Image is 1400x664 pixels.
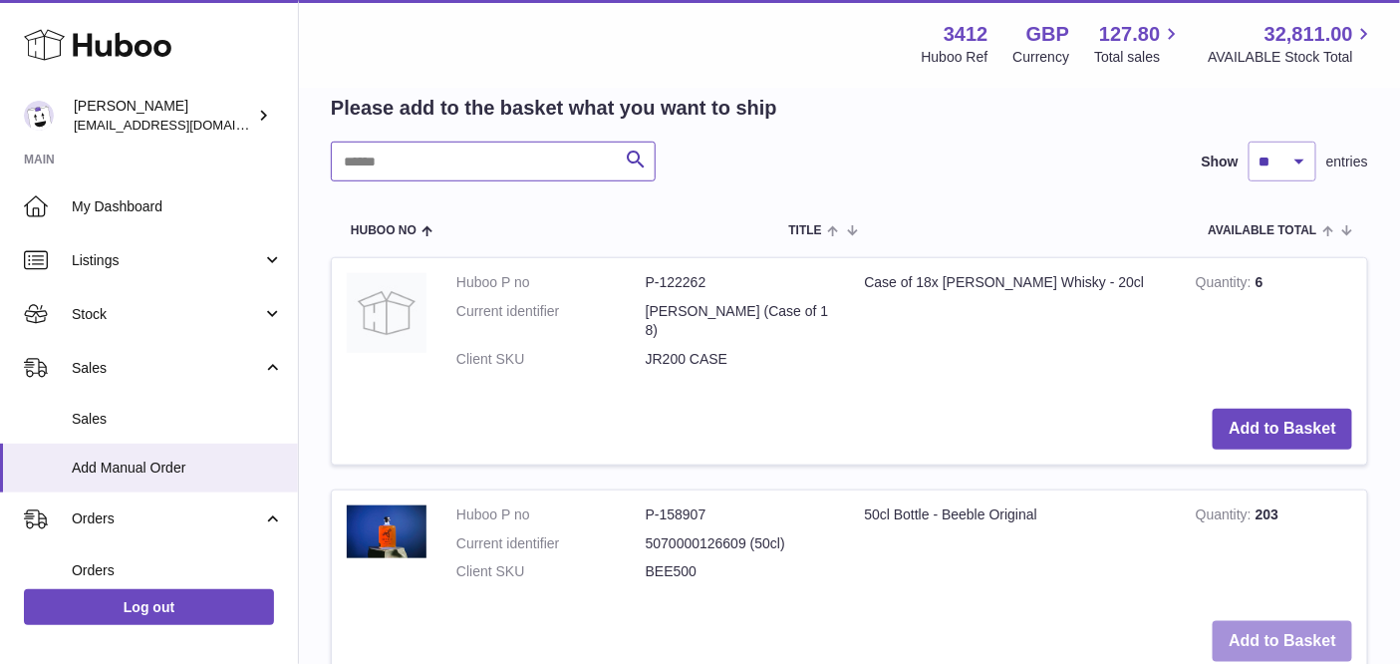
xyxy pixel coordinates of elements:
span: 127.80 [1099,21,1160,48]
h2: Please add to the basket what you want to ship [331,95,777,122]
td: 6 [1181,258,1367,394]
span: Sales [72,359,262,378]
strong: GBP [1026,21,1069,48]
strong: Quantity [1196,274,1256,295]
td: Case of 18x [PERSON_NAME] Whisky - 20cl [850,258,1181,394]
span: Orders [72,509,262,528]
dt: Huboo P no [456,273,646,292]
img: info@beeble.buzz [24,101,54,131]
span: AVAILABLE Stock Total [1208,48,1376,67]
dd: 5070000126609 (50cl) [646,534,835,553]
a: 32,811.00 AVAILABLE Stock Total [1208,21,1376,67]
label: Show [1202,153,1239,171]
span: AVAILABLE Total [1209,224,1317,237]
span: My Dashboard [72,197,283,216]
img: Case of 18x Jimmy Reed Whisky - 20cl [347,273,426,353]
dt: Huboo P no [456,505,646,524]
span: Stock [72,305,262,324]
dt: Client SKU [456,350,646,369]
div: Huboo Ref [922,48,988,67]
dd: [PERSON_NAME] (Case of 18) [646,302,835,340]
div: Currency [1013,48,1070,67]
dd: BEE500 [646,562,835,581]
span: 32,811.00 [1264,21,1353,48]
dt: Current identifier [456,534,646,553]
td: 203 [1181,491,1367,607]
span: [EMAIL_ADDRESS][DOMAIN_NAME] [74,117,293,133]
span: Add Manual Order [72,459,283,478]
dd: JR200 CASE [646,350,835,369]
div: [PERSON_NAME] [74,97,253,135]
span: Orders [72,561,283,580]
td: 50cl Bottle - Beeble Original [850,491,1181,607]
span: Sales [72,410,283,429]
button: Add to Basket [1213,409,1352,450]
span: Huboo no [351,224,417,237]
span: Listings [72,251,262,270]
a: 127.80 Total sales [1094,21,1183,67]
dd: P-158907 [646,505,835,524]
span: entries [1326,153,1368,171]
dd: P-122262 [646,273,835,292]
span: Total sales [1094,48,1183,67]
button: Add to Basket [1213,621,1352,662]
a: Log out [24,589,274,625]
strong: Quantity [1196,506,1256,527]
dt: Client SKU [456,562,646,581]
span: Title [789,224,822,237]
strong: 3412 [944,21,988,48]
dt: Current identifier [456,302,646,340]
img: 50cl Bottle - Beeble Original [347,505,426,558]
